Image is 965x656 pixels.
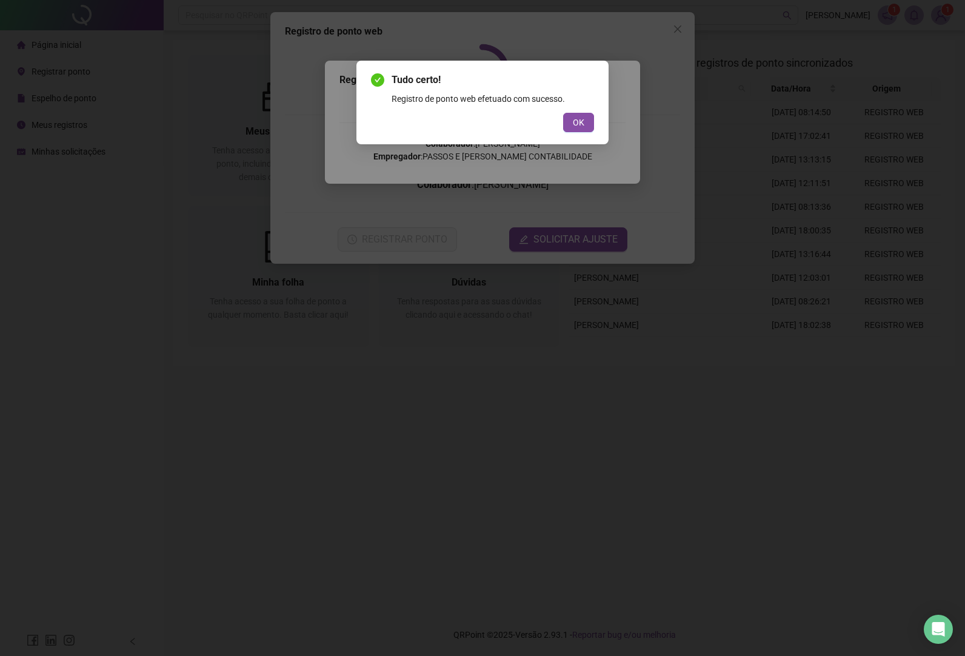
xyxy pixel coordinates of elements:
[392,92,594,105] div: Registro de ponto web efetuado com sucesso.
[371,73,384,87] span: check-circle
[392,73,594,87] span: Tudo certo!
[563,113,594,132] button: OK
[924,615,953,644] div: Open Intercom Messenger
[573,116,584,129] span: OK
